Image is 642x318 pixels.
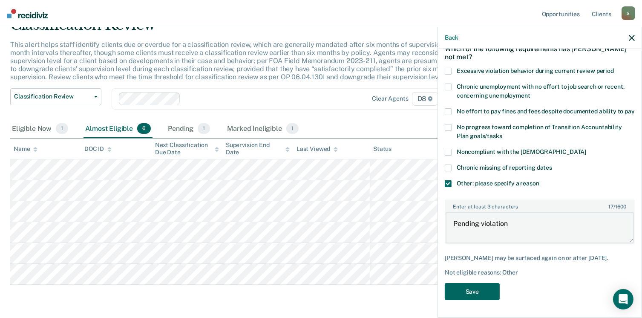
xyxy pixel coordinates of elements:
p: This alert helps staff identify clients due or overdue for a classification review, which are gen... [10,40,486,81]
div: Almost Eligible [83,120,153,139]
span: 1 [198,123,210,134]
img: Recidiviz [7,9,48,18]
span: Chronic missing of reporting dates [457,164,552,171]
span: Chronic unemployment with no effort to job search or recent, concerning unemployment [457,83,625,99]
span: D8 [412,92,439,106]
span: / 1600 [608,204,626,210]
span: 17 [608,204,613,210]
div: Name [14,145,37,153]
div: Next Classification Due Date [155,142,219,156]
span: No progress toward completion of Transition Accountability Plan goals/tasks [457,124,622,139]
div: Classification Review [10,16,492,40]
div: Eligible Now [10,120,70,139]
div: [PERSON_NAME] may be surfaced again on or after [DATE]. [445,254,635,262]
button: Back [445,34,458,41]
span: Other: please specify a reason [457,180,539,187]
div: Status [373,145,392,153]
label: Enter at least 3 characters [446,200,634,210]
span: Classification Review [14,93,91,100]
button: Save [445,283,500,301]
div: Not eligible reasons: Other [445,269,635,276]
div: Supervision End Date [226,142,290,156]
span: 1 [286,123,299,134]
div: Marked Ineligible [225,120,300,139]
div: Last Viewed [297,145,338,153]
textarea: Pending violation [446,212,634,243]
span: No effort to pay fines and fees despite documented ability to pay [457,108,635,115]
span: 6 [137,123,151,134]
div: Clear agents [372,95,408,102]
span: Excessive violation behavior during current review period [457,67,614,74]
div: Which of the following requirements has [PERSON_NAME] not met? [445,38,635,68]
div: S [622,6,635,20]
div: DOC ID [84,145,112,153]
span: 1 [56,123,68,134]
div: Pending [166,120,212,139]
div: Open Intercom Messenger [613,289,633,309]
span: Noncompliant with the [DEMOGRAPHIC_DATA] [457,148,586,155]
